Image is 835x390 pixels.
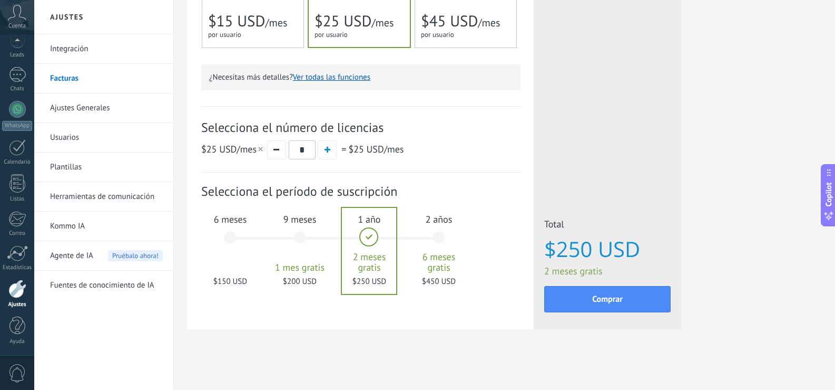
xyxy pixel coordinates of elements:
[271,262,328,273] span: 1 mes gratis
[34,271,173,300] li: Fuentes de conocimiento de IA
[265,16,287,30] span: /mes
[50,123,163,153] a: Usuarios
[2,196,33,203] div: Listas
[34,182,173,212] li: Herramientas de comunicación
[592,296,623,303] span: Comprar
[341,213,398,225] span: 1 año
[50,93,163,123] a: Ajustes Generales
[50,241,93,271] span: Agente de IA
[341,143,346,155] span: =
[271,277,328,287] span: $200 USD
[2,121,32,131] div: WhatsApp
[348,143,404,155] span: /mes
[34,241,173,271] li: Agente de IA
[341,252,398,273] span: 2 meses gratis
[50,182,163,212] a: Herramientas de comunicación
[544,286,671,312] button: Comprar
[201,143,237,155] span: $25 USD
[50,64,163,93] a: Facturas
[208,11,265,31] span: $15 USD
[544,265,671,277] span: 2 meses gratis
[50,34,163,64] a: Integración
[315,30,348,39] span: por usuario
[202,277,259,287] span: $150 USD
[34,212,173,241] li: Kommo IA
[371,16,394,30] span: /mes
[34,34,173,64] li: Integración
[108,250,163,261] span: Pruébalo ahora!
[201,119,520,136] span: Selecciona el número de licencias
[34,123,173,153] li: Usuarios
[421,30,454,39] span: por usuario
[34,93,173,123] li: Ajustes Generales
[410,252,467,273] span: 6 meses gratis
[2,52,33,59] div: Leads
[50,153,163,182] a: Plantillas
[341,277,398,287] span: $250 USD
[208,30,241,39] span: por usuario
[2,85,33,92] div: Chats
[293,72,370,82] button: Ver todas las funciones
[201,183,520,199] span: Selecciona el período de suscripción
[2,230,33,237] div: Correo
[34,153,173,182] li: Plantillas
[202,213,259,225] span: 6 meses
[348,143,384,155] span: $25 USD
[2,301,33,308] div: Ajustes
[544,218,671,233] span: Total
[823,182,834,206] span: Copilot
[50,241,163,271] a: Agente de IA Pruébalo ahora!
[34,64,173,93] li: Facturas
[421,11,478,31] span: $45 USD
[50,271,163,300] a: Fuentes de conocimiento de IA
[2,338,33,345] div: Ayuda
[8,23,26,30] span: Cuenta
[2,264,33,271] div: Estadísticas
[2,159,33,166] div: Calendario
[544,237,671,261] span: $250 USD
[315,11,371,31] span: $25 USD
[478,16,500,30] span: /mes
[50,212,163,241] a: Kommo IA
[209,72,513,82] p: ¿Necesitas más detalles?
[410,213,467,225] span: 2 años
[410,277,467,287] span: $450 USD
[271,213,328,225] span: 9 meses
[201,143,264,155] span: /mes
